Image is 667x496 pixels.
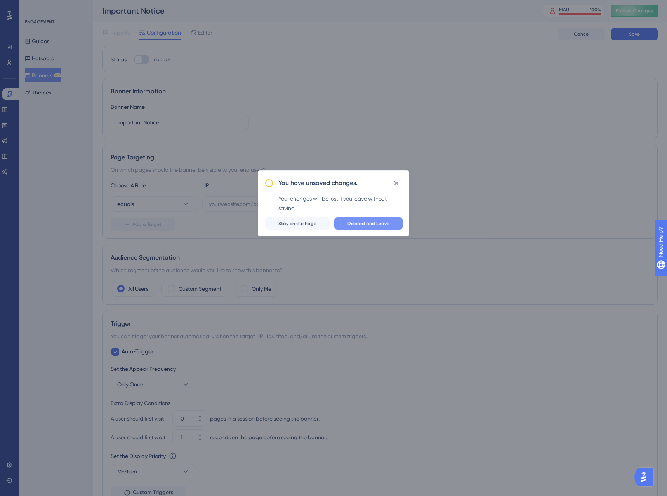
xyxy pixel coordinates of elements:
span: Need Help? [18,2,49,11]
span: Discard and Leave [347,220,389,227]
span: Stay on the Page [278,220,316,227]
iframe: UserGuiding AI Assistant Launcher [634,465,658,489]
h2: You have unsaved changes. [278,178,358,188]
div: Your changes will be lost if you leave without saving. [278,194,403,213]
